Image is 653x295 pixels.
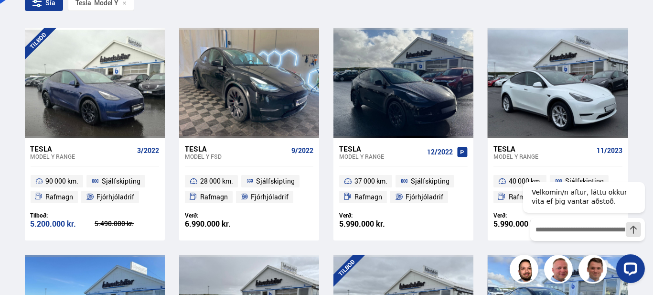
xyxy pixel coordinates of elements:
div: 6.990.000 kr. [185,220,249,228]
span: 9/2022 [291,147,313,154]
div: Tesla [493,144,592,153]
div: 5.490.000 kr. [95,220,159,227]
div: Model Y RANGE [339,153,423,160]
a: Tesla Model Y RANGE 11/2023 40 000 km. Sjálfskipting Rafmagn Fjórhjóladrif Verð: 5.990.000 kr. [488,138,628,240]
div: Tilboð: [31,212,95,219]
span: Rafmagn [45,191,73,203]
div: Model Y RANGE [31,153,133,160]
a: Tesla Model Y RANGE 12/2022 37 000 km. Sjálfskipting Rafmagn Fjórhjóladrif Verð: 5.990.000 kr. [333,138,473,240]
span: Fjórhjóladrif [406,191,443,203]
span: Rafmagn [354,191,382,203]
div: Model Y RANGE [493,153,592,160]
div: Tesla [185,144,288,153]
span: Sjálfskipting [256,175,295,187]
img: nhp88E3Fdnt1Opn2.png [511,256,540,285]
span: 40 000 km. [509,175,542,187]
span: Sjálfskipting [102,175,140,187]
span: Fjórhjóladrif [96,191,134,203]
div: Verð: [185,212,249,219]
div: 5.990.000 kr. [493,220,558,228]
span: Sjálfskipting [411,175,450,187]
div: 5.990.000 kr. [339,220,404,228]
a: Tesla Model Y RANGE 3/2022 90 000 km. Sjálfskipting Rafmagn Fjórhjóladrif Tilboð: 5.200.000 kr. 5... [25,138,165,240]
span: Rafmagn [200,191,228,203]
iframe: LiveChat chat widget [515,165,649,291]
div: Verð: [493,212,558,219]
span: 28 000 km. [200,175,233,187]
span: 12/2022 [427,148,453,156]
div: 5.200.000 kr. [31,220,95,228]
div: Model Y FSD [185,153,288,160]
div: Tesla [339,144,423,153]
a: Tesla Model Y FSD 9/2022 28 000 km. Sjálfskipting Rafmagn Fjórhjóladrif Verð: 6.990.000 kr. [179,138,319,240]
span: 3/2022 [137,147,159,154]
span: 11/2023 [597,147,622,154]
div: Tesla [31,144,133,153]
span: Rafmagn [509,191,536,203]
span: 90 000 km. [45,175,78,187]
span: Fjórhjóladrif [251,191,289,203]
span: 37 000 km. [354,175,387,187]
div: Verð: [339,212,404,219]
